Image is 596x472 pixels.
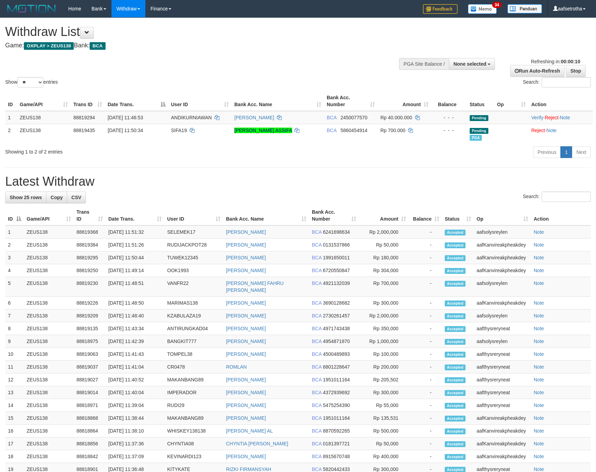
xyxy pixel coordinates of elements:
td: 88819295 [74,251,106,264]
a: 1 [560,146,572,158]
span: BCA [312,402,322,408]
span: Accepted [445,339,466,345]
span: Copy 3690128682 to clipboard [323,300,350,306]
label: Search: [523,77,591,87]
td: ZEUS138 [24,239,74,251]
td: 88819014 [74,386,106,399]
td: aafthysreryneat [474,386,531,399]
td: ZEUS138 [17,124,71,144]
a: CHYNTIA [PERSON_NAME] [226,441,288,446]
td: [DATE] 11:43:34 [106,322,164,335]
td: ZEUS138 [24,373,74,386]
h1: Latest Withdraw [5,175,591,188]
td: 11 [5,361,24,373]
span: Copy 4921132039 to clipboard [323,280,350,286]
span: Pending [470,115,488,121]
td: ZEUS138 [24,251,74,264]
a: Note [534,326,544,331]
td: 88818868 [74,412,106,425]
a: Note [560,115,570,120]
a: Note [534,255,544,260]
td: - [409,251,442,264]
td: 6 [5,297,24,309]
a: [PERSON_NAME] [226,242,266,248]
a: [PERSON_NAME] [226,255,266,260]
td: 7 [5,309,24,322]
td: aafthysreryneat [474,373,531,386]
td: 14 [5,399,24,412]
a: ROMLAN [226,364,247,370]
span: Show 25 rows [10,195,42,200]
th: User ID: activate to sort column ascending [164,206,223,225]
th: Amount: activate to sort column ascending [359,206,409,225]
td: [DATE] 11:40:04 [106,386,164,399]
td: aafsolysreylen [474,309,531,322]
th: Bank Acc. Name: activate to sort column ascending [232,91,324,111]
a: [PERSON_NAME] ASSIFA [234,128,292,133]
h1: Withdraw List [5,25,390,39]
a: [PERSON_NAME] [226,300,266,306]
td: Rp 300,000 [359,386,409,399]
td: 88819384 [74,239,106,251]
a: Note [534,454,544,459]
td: KZABULAZA19 [164,309,223,322]
th: Bank Acc. Number: activate to sort column ascending [324,91,378,111]
button: None selected [449,58,495,70]
span: BCA [312,313,322,318]
a: [PERSON_NAME] [226,339,266,344]
img: MOTION_logo.png [5,3,58,14]
a: Note [534,415,544,421]
span: BCA [312,280,322,286]
td: aafsolysreylen [474,225,531,239]
td: 2 [5,124,17,144]
span: BCA [312,377,322,382]
td: [DATE] 11:48:51 [106,277,164,297]
a: Note [534,242,544,248]
span: Marked by aafsolysreylen [470,135,482,141]
a: Previous [533,146,561,158]
a: CSV [67,192,86,203]
th: Trans ID: activate to sort column ascending [74,206,106,225]
a: [PERSON_NAME] AL [226,428,273,434]
td: [DATE] 11:38:10 [106,425,164,437]
a: [PERSON_NAME] FAHRU [PERSON_NAME] [226,280,283,293]
td: aafthysreryneat [474,399,531,412]
td: aafKanvireakpheakdey [474,425,531,437]
a: [PERSON_NAME] [226,415,266,421]
td: 88819226 [74,297,106,309]
span: BCA [312,229,322,235]
td: [DATE] 11:42:39 [106,335,164,348]
span: BCA [327,128,336,133]
span: BCA [312,415,322,421]
td: VANFR22 [164,277,223,297]
span: Copy 4954871870 to clipboard [323,339,350,344]
a: [PERSON_NAME] [226,454,266,459]
span: BCA [312,268,322,273]
td: · · [529,111,593,124]
span: Accepted [445,281,466,287]
td: 13 [5,386,24,399]
td: ZEUS138 [24,361,74,373]
img: panduan.png [507,4,542,13]
td: 16 [5,425,24,437]
td: Rp 500,000 [359,425,409,437]
td: - [409,399,442,412]
td: 88819027 [74,373,106,386]
div: PGA Site Balance / [399,58,449,70]
label: Search: [523,192,591,202]
a: Run Auto-Refresh [510,65,565,77]
span: Copy 4372939692 to clipboard [323,390,350,395]
span: BCA [312,300,322,306]
a: [PERSON_NAME] [226,229,266,235]
td: - [409,348,442,361]
th: Op: activate to sort column ascending [494,91,529,111]
span: BCA [312,326,322,331]
th: Trans ID: activate to sort column ascending [71,91,105,111]
td: [DATE] 11:48:50 [106,297,164,309]
td: - [409,412,442,425]
span: Copy 2450077570 to clipboard [341,115,368,120]
td: - [409,277,442,297]
span: Accepted [445,352,466,358]
span: Copy 8870592265 to clipboard [323,428,350,434]
span: [DATE] 11:50:34 [108,128,143,133]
